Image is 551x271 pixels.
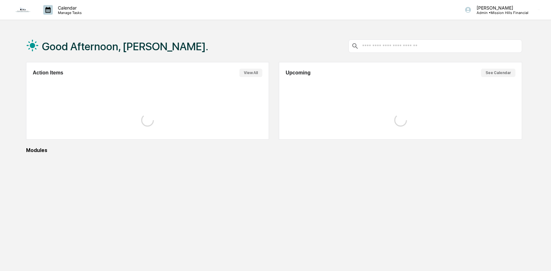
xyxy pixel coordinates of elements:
[481,69,515,77] button: See Calendar
[53,5,85,10] p: Calendar
[26,147,522,153] div: Modules
[286,70,310,76] h2: Upcoming
[42,40,208,53] h1: Good Afternoon, [PERSON_NAME].
[472,10,528,15] p: Admin • Mission Hills Financial
[239,69,262,77] button: View All
[472,5,528,10] p: [PERSON_NAME]
[15,8,31,12] img: logo
[53,10,85,15] p: Manage Tasks
[33,70,63,76] h2: Action Items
